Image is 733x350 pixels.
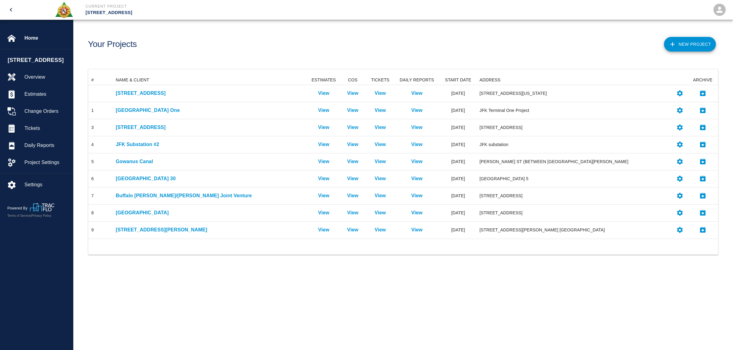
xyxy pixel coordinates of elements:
[440,170,476,187] div: [DATE]
[86,4,399,9] p: Current Project
[348,75,358,85] div: COS
[8,56,70,64] span: [STREET_ADDRESS]
[86,9,399,16] p: [STREET_ADDRESS]
[318,209,330,216] a: View
[24,159,68,166] span: Project Settings
[7,205,30,211] p: Powered By
[4,2,18,17] button: open drawer
[674,104,686,116] button: Settings
[318,158,330,165] a: View
[116,209,305,216] a: [GEOGRAPHIC_DATA]
[318,175,330,182] a: View
[375,175,386,182] a: View
[674,121,686,134] button: Settings
[440,222,476,239] div: [DATE]
[480,210,669,216] div: [STREET_ADDRESS]
[411,90,423,97] a: View
[88,75,113,85] div: #
[347,124,359,131] a: View
[480,159,669,165] div: [PERSON_NAME] ST (BETWEEN [GEOGRAPHIC_DATA][PERSON_NAME]
[411,226,423,234] p: View
[664,37,716,52] button: New Project
[318,124,330,131] a: View
[693,75,712,85] div: ARCHIVE
[480,141,669,148] div: JFK substation
[91,141,94,148] div: 4
[116,192,305,199] a: Buffalo [PERSON_NAME]/[PERSON_NAME] Joint Venture
[312,75,336,85] div: ESTIMATES
[32,214,51,217] a: Privacy Policy
[347,158,359,165] a: View
[116,226,305,234] p: [STREET_ADDRESS][PERSON_NAME]
[674,155,686,168] button: Settings
[674,190,686,202] button: Settings
[24,73,68,81] span: Overview
[375,192,386,199] p: View
[411,158,423,165] a: View
[411,124,423,131] a: View
[55,1,73,18] img: Roger & Sons Concrete
[24,91,68,98] span: Estimates
[91,75,94,85] div: #
[116,107,305,114] p: [GEOGRAPHIC_DATA] One
[24,181,68,188] span: Settings
[91,176,94,182] div: 6
[347,90,359,97] a: View
[480,90,669,96] div: [STREET_ADDRESS][US_STATE]
[347,141,359,148] p: View
[480,176,669,182] div: [GEOGRAPHIC_DATA] 5
[411,175,423,182] a: View
[116,124,305,131] a: [STREET_ADDRESS]
[31,214,32,217] span: |
[91,107,94,113] div: 1
[440,75,476,85] div: START DATE
[674,207,686,219] button: Settings
[480,75,501,85] div: ADDRESS
[375,226,386,234] p: View
[375,124,386,131] a: View
[91,227,94,233] div: 9
[411,107,423,114] a: View
[480,227,669,233] div: [STREET_ADDRESS][PERSON_NAME] [GEOGRAPHIC_DATA]
[400,75,434,85] div: DAILY REPORTS
[440,119,476,136] div: [DATE]
[318,192,330,199] p: View
[24,108,68,115] span: Change Orders
[318,141,330,148] p: View
[116,175,305,182] a: [GEOGRAPHIC_DATA] 30
[308,75,339,85] div: ESTIMATES
[674,138,686,151] button: Settings
[375,107,386,114] a: View
[440,102,476,119] div: [DATE]
[318,90,330,97] a: View
[440,136,476,153] div: [DATE]
[347,226,359,234] p: View
[440,187,476,205] div: [DATE]
[375,90,386,97] a: View
[480,124,669,130] div: [STREET_ADDRESS]
[440,205,476,222] div: [DATE]
[375,158,386,165] a: View
[318,107,330,114] a: View
[375,209,386,216] a: View
[411,192,423,199] p: View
